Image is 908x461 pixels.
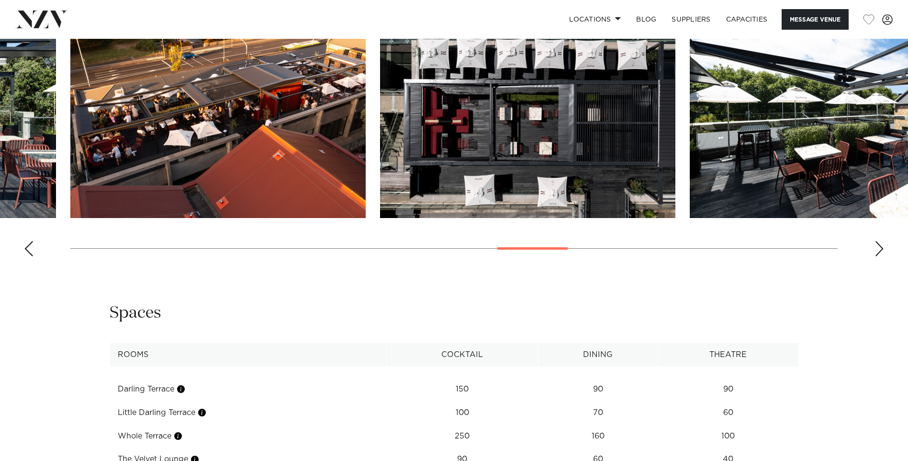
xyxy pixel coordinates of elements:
[538,378,658,401] td: 90
[658,425,798,448] td: 100
[110,343,386,367] th: Rooms
[15,11,67,28] img: nzv-logo.png
[538,343,658,367] th: Dining
[110,425,386,448] td: Whole Terrace
[380,1,675,218] img: Darling on Drake rooftop from above
[70,1,366,218] swiper-slide: 16 / 27
[628,9,664,30] a: BLOG
[386,343,538,367] th: Cocktail
[70,1,366,218] img: Darling on Drake rooftop at sunset
[110,378,386,401] td: Darling Terrace
[782,9,849,30] button: Message Venue
[386,378,538,401] td: 150
[658,401,798,425] td: 60
[658,378,798,401] td: 90
[561,9,628,30] a: Locations
[110,302,161,324] h2: Spaces
[718,9,775,30] a: Capacities
[380,1,675,218] swiper-slide: 17 / 27
[110,401,386,425] td: Little Darling Terrace
[386,401,538,425] td: 100
[664,9,718,30] a: SUPPLIERS
[538,425,658,448] td: 160
[658,343,798,367] th: Theatre
[386,425,538,448] td: 250
[538,401,658,425] td: 70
